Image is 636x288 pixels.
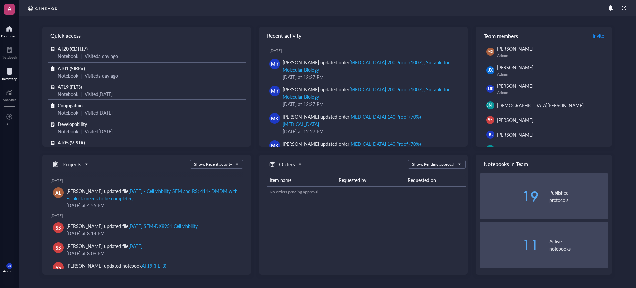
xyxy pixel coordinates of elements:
[58,128,78,135] div: Notebook
[549,189,608,203] div: Published protocols
[58,52,78,60] div: Notebook
[488,49,493,54] span: MD
[488,117,493,123] span: SS
[2,77,17,81] div: Inventory
[58,102,83,109] span: Conjugation
[405,174,466,186] th: Requested on
[66,230,238,237] div: [DATE] at 8:14 PM
[85,90,113,98] div: Visited [DATE]
[1,34,18,38] div: Dashboard
[58,45,88,52] span: AT20 (CDH17)
[283,128,457,135] div: [DATE] at 12:27 PM
[50,259,243,279] a: SS[PERSON_NAME] updated notebookAT19 (FLT3)[DATE] at 8:08 PM
[50,220,243,240] a: SS[PERSON_NAME] updated file[DATE] SEM-DX8951 Cell viability[DATE] at 8:14 PM
[271,115,279,122] span: MK
[6,122,13,126] div: Add
[270,189,463,195] div: No orders pending approval
[128,243,142,249] div: [DATE]
[2,45,17,59] a: Notebook
[1,24,18,38] a: Dashboard
[85,72,118,79] div: Visited a day ago
[58,84,82,90] span: AT19 (FLT3)
[58,109,78,116] div: Notebook
[480,190,539,203] div: 19
[56,224,61,231] span: SS
[3,98,16,102] div: Analytics
[497,131,533,138] span: [PERSON_NAME]
[2,55,17,59] div: Notebook
[42,27,251,45] div: Quick access
[81,90,82,98] div: |
[271,87,279,95] span: MK
[66,242,142,250] div: [PERSON_NAME] updated file
[3,87,16,102] a: Analytics
[549,238,608,252] div: Active notebooks
[2,66,17,81] a: Inventory
[259,27,468,45] div: Recent activity
[269,48,462,53] div: [DATE]
[497,90,606,95] div: Admin
[497,117,533,123] span: [PERSON_NAME]
[497,45,533,52] span: [PERSON_NAME]
[50,213,243,218] div: [DATE]
[58,121,87,127] span: Developability
[8,4,11,13] span: A
[283,59,450,73] div: [MEDICAL_DATA] 200 Proof (100%), Suitable for Molecular Biology
[264,83,462,110] a: MK[PERSON_NAME] updated order[MEDICAL_DATA] 200 Proof (100%), Suitable for Molecular Biology[DATE...
[283,59,457,73] div: [PERSON_NAME] updated order
[85,128,113,135] div: Visited [DATE]
[81,52,82,60] div: |
[476,27,612,45] div: Team members
[497,146,533,152] span: [PERSON_NAME]
[267,174,336,186] th: Item name
[50,185,243,212] a: AE[PERSON_NAME] updated file[DATE] - Cell viability SEM and RS; 411- DMDM with Fc block (needs to...
[488,86,493,91] span: MK
[58,65,85,72] span: AT01 (SIRPα)
[283,100,457,108] div: [DATE] at 12:27 PM
[488,67,493,73] span: JX
[336,174,405,186] th: Requested by
[50,240,243,259] a: SS[PERSON_NAME] updated file[DATE][DATE] at 8:09 PM
[271,60,279,68] span: MK
[58,139,85,146] span: AT05 (VISTA)
[476,155,612,173] div: Notebooks in Team
[488,146,493,152] span: JW
[58,90,78,98] div: Notebook
[283,86,457,100] div: [PERSON_NAME] updated order
[66,250,238,257] div: [DATE] at 8:09 PM
[3,269,16,273] div: Account
[66,187,238,202] div: [PERSON_NAME] updated file
[497,72,606,77] div: Admin
[26,4,59,12] img: genemod-logo
[66,202,238,209] div: [DATE] at 4:55 PM
[58,72,78,79] div: Notebook
[81,128,82,135] div: |
[480,238,539,252] div: 11
[50,178,243,183] div: [DATE]
[194,161,232,167] div: Show: Recent activity
[264,56,462,83] a: MK[PERSON_NAME] updated order[MEDICAL_DATA] 200 Proof (100%), Suitable for Molecular Biology[DATE...
[8,265,11,267] span: MK
[593,32,604,39] span: Invite
[283,86,450,100] div: [MEDICAL_DATA] 200 Proof (100%), Suitable for Molecular Biology
[55,189,61,196] span: AE
[56,244,61,251] span: SS
[474,102,506,108] span: [PERSON_NAME]
[488,132,493,138] span: JC
[283,73,457,81] div: [DATE] at 12:27 PM
[283,113,457,128] div: [PERSON_NAME] updated order
[85,109,113,116] div: Visited [DATE]
[66,188,238,202] div: [DATE] - Cell viability SEM and RS; 411- DMDM with Fc block (needs to be completed)
[81,72,82,79] div: |
[264,110,462,138] a: MK[PERSON_NAME] updated order[MEDICAL_DATA] 140 Proof (70%) [MEDICAL_DATA][DATE] at 12:27 PM
[81,109,82,116] div: |
[497,83,533,89] span: [PERSON_NAME]
[85,52,118,60] div: Visited a day ago
[128,223,197,229] div: [DATE] SEM-DX8951 Cell viability
[497,64,533,71] span: [PERSON_NAME]
[592,30,604,41] button: Invite
[279,160,295,168] h5: Orders
[283,113,421,127] div: [MEDICAL_DATA] 140 Proof (70%) [MEDICAL_DATA]
[497,53,606,58] div: Admin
